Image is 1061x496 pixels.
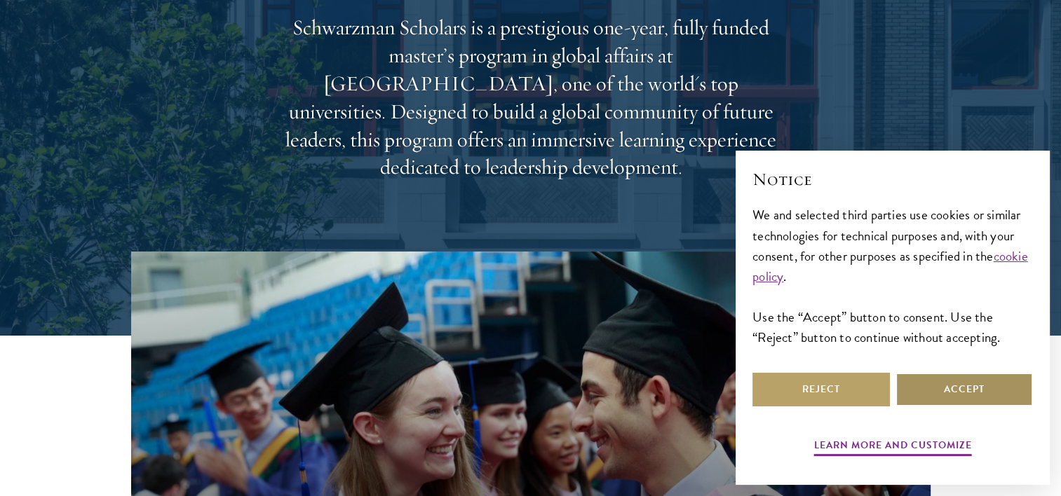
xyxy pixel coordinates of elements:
button: Accept [896,373,1033,406]
a: cookie policy [752,246,1028,287]
button: Learn more and customize [814,436,972,458]
p: Schwarzman Scholars is a prestigious one-year, fully funded master’s program in global affairs at... [278,14,783,181]
div: We and selected third parties use cookies or similar technologies for technical purposes and, wit... [752,205,1033,347]
button: Reject [752,373,890,406]
h2: Notice [752,167,1033,191]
